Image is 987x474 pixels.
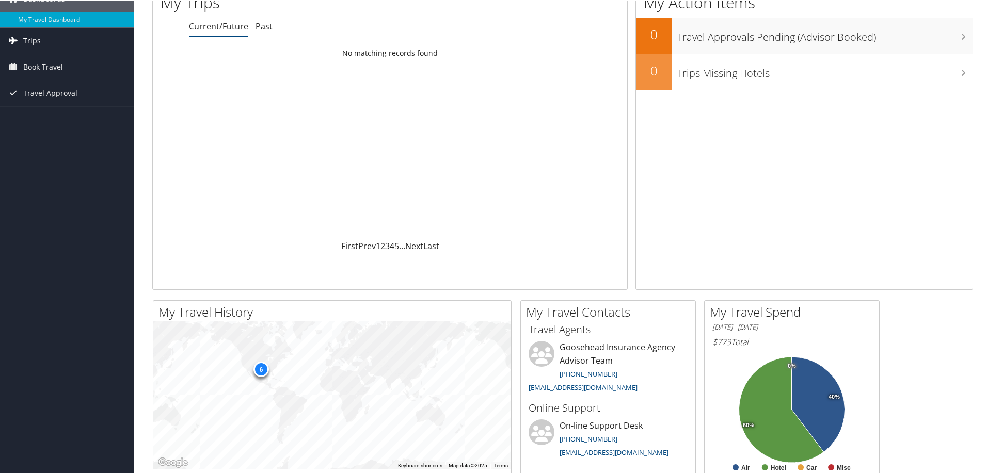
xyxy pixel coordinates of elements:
a: [PHONE_NUMBER] [560,433,617,443]
a: Terms (opens in new tab) [494,462,508,467]
h3: Trips Missing Hotels [677,60,973,79]
a: Past [256,20,273,31]
h2: 0 [636,25,672,42]
tspan: 40% [829,393,840,399]
span: $773 [712,335,731,347]
a: Prev [358,239,376,251]
span: Trips [23,27,41,53]
td: No matching records found [153,43,627,61]
a: First [341,239,358,251]
button: Keyboard shortcuts [398,461,442,468]
text: Air [741,463,750,470]
a: Current/Future [189,20,248,31]
tspan: 60% [743,421,754,428]
a: Next [405,239,423,251]
a: Last [423,239,439,251]
h2: My Travel History [158,302,511,320]
span: … [399,239,405,251]
a: 0Travel Approvals Pending (Advisor Booked) [636,17,973,53]
h2: 0 [636,61,672,78]
text: Car [806,463,817,470]
h3: Travel Agents [529,321,688,336]
h2: My Travel Contacts [526,302,695,320]
a: 3 [385,239,390,251]
span: Map data ©2025 [449,462,487,467]
a: 2 [380,239,385,251]
a: Open this area in Google Maps (opens a new window) [156,455,190,468]
h6: [DATE] - [DATE] [712,321,871,331]
a: [PHONE_NUMBER] [560,368,617,378]
a: 5 [394,239,399,251]
a: 1 [376,239,380,251]
li: On-line Support Desk [523,418,693,461]
text: Hotel [771,463,786,470]
span: Book Travel [23,53,63,79]
a: 4 [390,239,394,251]
h3: Travel Approvals Pending (Advisor Booked) [677,24,973,43]
a: 0Trips Missing Hotels [636,53,973,89]
h2: My Travel Spend [710,302,879,320]
a: [EMAIL_ADDRESS][DOMAIN_NAME] [560,447,668,456]
h3: Online Support [529,400,688,414]
img: Google [156,455,190,468]
li: Goosehead Insurance Agency Advisor Team [523,340,693,395]
tspan: 0% [788,362,796,368]
div: 6 [253,361,269,376]
span: Travel Approval [23,79,77,105]
text: Misc [837,463,851,470]
a: [EMAIL_ADDRESS][DOMAIN_NAME] [529,382,638,391]
h6: Total [712,335,871,347]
